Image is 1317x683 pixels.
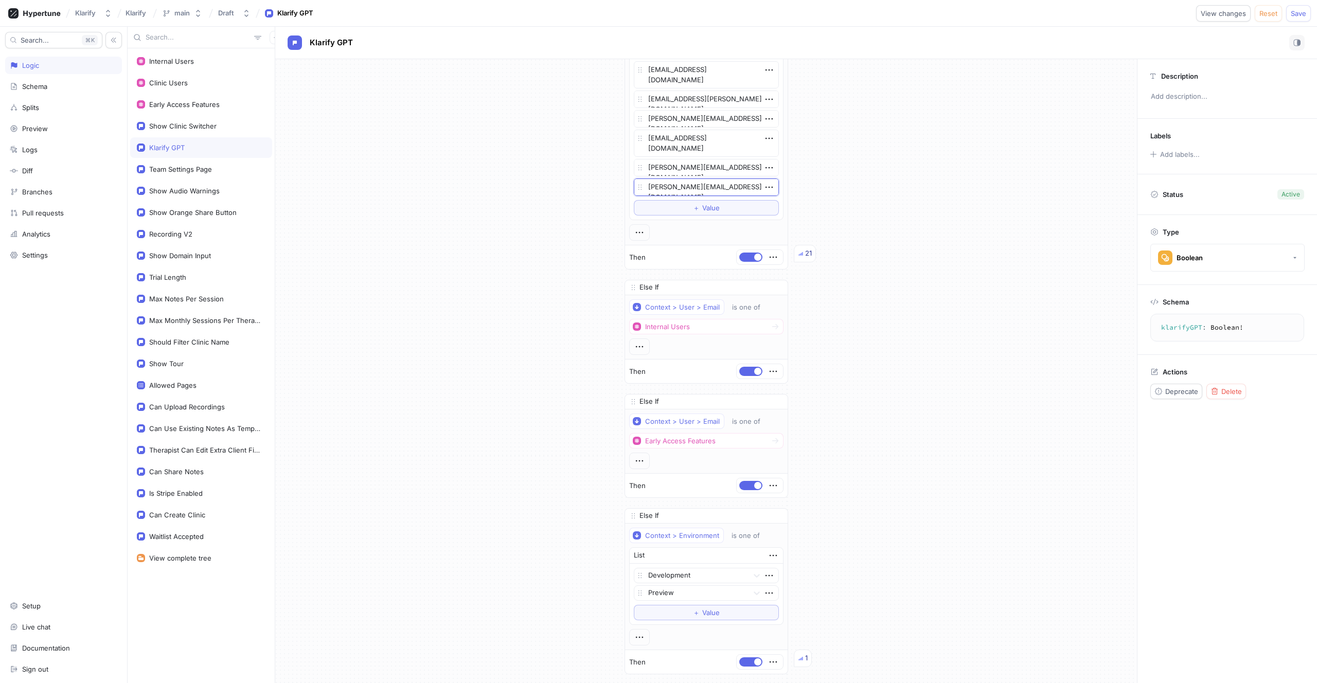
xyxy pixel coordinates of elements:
[1255,5,1282,22] button: Reset
[22,146,38,154] div: Logs
[1160,151,1200,158] div: Add labels...
[645,322,690,331] div: Internal Users
[645,303,720,312] div: Context > User > Email
[629,367,646,377] p: Then
[629,299,724,315] button: Context > User > Email
[149,554,211,562] div: View complete tree
[727,299,775,315] button: is one of
[149,446,261,454] div: Therapist Can Edit Extra Client Fields
[1147,148,1202,161] button: Add labels...
[629,414,724,429] button: Context > User > Email
[277,8,313,19] div: Klarify GPT
[126,9,146,16] span: Klarify
[727,528,775,543] button: is one of
[639,282,659,293] p: Else If
[732,417,760,426] div: is one of
[149,381,197,389] div: Allowed Pages
[22,644,70,652] div: Documentation
[629,481,646,491] p: Then
[702,609,720,616] span: Value
[1291,10,1306,16] span: Save
[22,602,41,610] div: Setup
[174,9,190,17] div: main
[645,531,719,540] div: Context > Environment
[634,550,645,561] div: List
[5,32,102,48] button: Search...K
[214,5,255,22] button: Draft
[634,91,779,108] textarea: [EMAIL_ADDRESS][PERSON_NAME][DOMAIN_NAME]
[149,230,192,238] div: Recording V2
[1163,298,1189,306] p: Schema
[22,167,33,175] div: Diff
[1163,187,1183,202] p: Status
[1150,244,1305,272] button: Boolean
[149,403,225,411] div: Can Upload Recordings
[22,623,50,631] div: Live chat
[1163,368,1187,376] p: Actions
[693,205,700,211] span: ＋
[1177,254,1203,262] div: Boolean
[1282,190,1300,199] div: Active
[21,37,49,43] span: Search...
[634,178,779,196] textarea: [PERSON_NAME][EMAIL_ADDRESS][DOMAIN_NAME]
[149,187,220,195] div: Show Audio Warnings
[149,316,261,325] div: Max Monthly Sessions Per Therapist
[158,5,206,22] button: main
[22,103,39,112] div: Splits
[1155,318,1300,337] textarea: klarifyGPT: Boolean!
[639,397,659,407] p: Else If
[149,360,184,368] div: Show Tour
[75,9,96,17] div: Klarify
[22,82,47,91] div: Schema
[149,489,203,497] div: Is Stripe Enabled
[22,188,52,196] div: Branches
[310,39,353,47] span: Klarify GPT
[149,122,217,130] div: Show Clinic Switcher
[805,248,812,259] div: 21
[1206,384,1246,399] button: Delete
[629,319,784,334] button: Internal Users
[1201,10,1246,16] span: View changes
[149,273,186,281] div: Trial Length
[634,110,779,128] textarea: [PERSON_NAME][EMAIL_ADDRESS][DOMAIN_NAME]
[149,295,224,303] div: Max Notes Per Session
[149,338,229,346] div: Should Filter Clinic Name
[149,511,205,519] div: Can Create Clinic
[1163,228,1179,236] p: Type
[1196,5,1251,22] button: View changes
[22,230,50,238] div: Analytics
[149,143,185,152] div: Klarify GPT
[629,253,646,263] p: Then
[22,665,48,673] div: Sign out
[805,653,808,663] div: 1
[634,200,779,215] button: ＋Value
[22,251,48,259] div: Settings
[732,531,760,540] div: is one of
[702,205,720,211] span: Value
[149,57,194,65] div: Internal Users
[149,79,188,87] div: Clinic Users
[1161,72,1198,80] p: Description
[149,165,212,173] div: Team Settings Page
[1165,388,1198,394] span: Deprecate
[22,209,64,217] div: Pull requests
[146,32,250,43] input: Search...
[22,61,39,69] div: Logic
[732,303,760,312] div: is one of
[149,251,211,260] div: Show Domain Input
[149,532,204,541] div: Waitlist Accepted
[71,5,116,22] button: Klarify
[634,61,779,88] textarea: [EMAIL_ADDRESS][DOMAIN_NAME]
[1146,88,1308,105] p: Add description...
[1259,10,1277,16] span: Reset
[639,511,659,521] p: Else If
[693,609,700,616] span: ＋
[149,424,261,433] div: Can Use Existing Notes As Template References
[149,100,220,109] div: Early Access Features
[634,130,779,157] textarea: [EMAIL_ADDRESS][DOMAIN_NAME]
[629,433,784,448] button: Early Access Features
[629,528,724,543] button: Context > Environment
[149,208,237,217] div: Show Orange Share Button
[629,657,646,668] p: Then
[22,124,48,133] div: Preview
